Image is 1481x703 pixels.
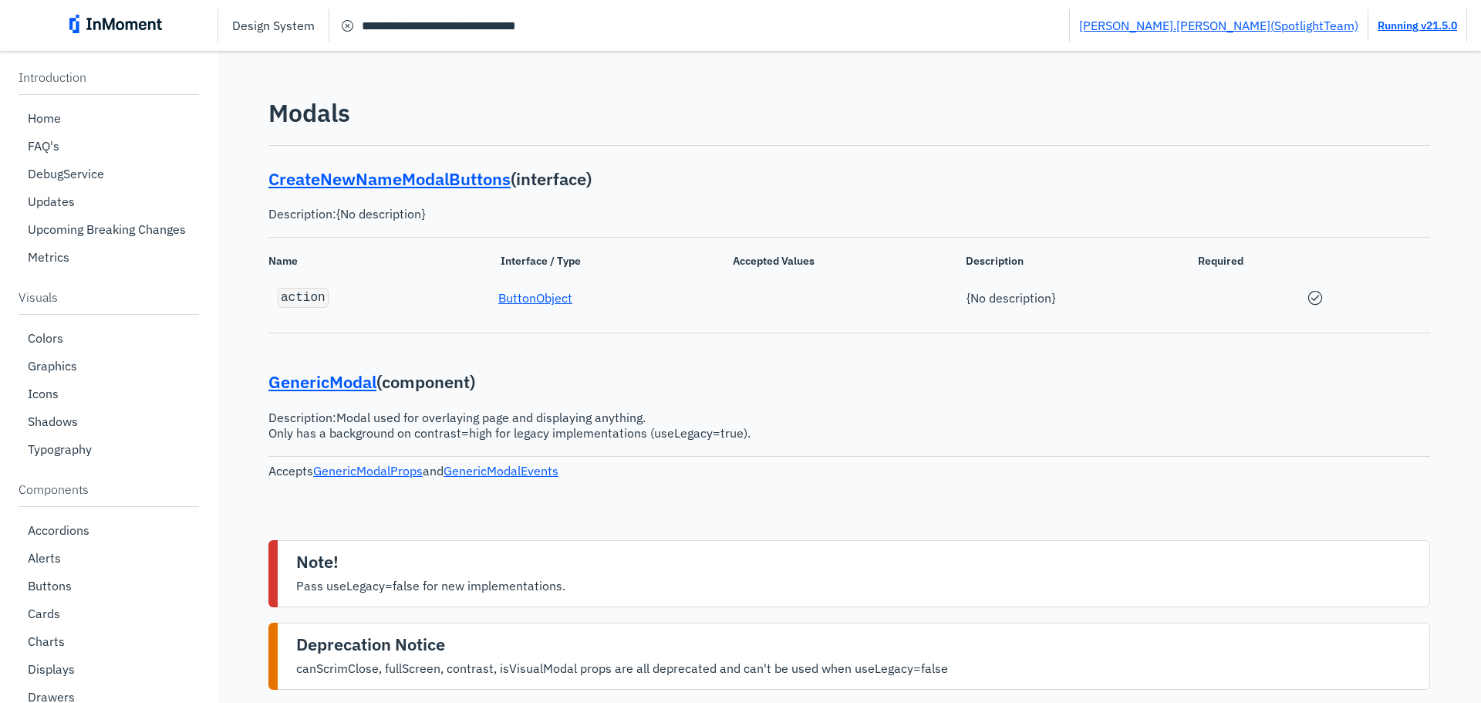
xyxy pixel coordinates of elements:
pre: Description: Modal used for overlaying page and displaying anything. Only has a background on con... [268,410,1430,441]
code: action [281,291,326,305]
div: cancel icon [339,16,357,35]
p: Typography [28,441,92,457]
p: Metrics [28,249,69,265]
span: Accepted Values [733,244,965,279]
p: Note! [296,550,1411,574]
p: Graphics [28,358,77,373]
p: ( component ) [268,370,1430,394]
p: Visuals [19,289,199,305]
span: circle check icon [1304,286,1327,309]
a: [PERSON_NAME].[PERSON_NAME](SpotlightTeam) [1079,18,1358,33]
a: GenericModalEvents [444,463,558,478]
p: Cards [28,606,60,621]
p: Modals [268,97,1430,130]
p: ( interface ) [268,167,1430,191]
p: Buttons [28,578,72,593]
p: Displays [28,661,75,677]
p: Shadows [28,414,78,429]
p: Icons [28,386,59,401]
p: Colors [28,330,63,346]
p: Design System [232,18,315,33]
pre: Description: {No description} [268,206,1430,221]
div: Accepts and [268,463,1430,478]
input: Search [329,12,1069,39]
a: ButtonObject [498,290,572,306]
p: Charts [28,634,65,649]
span: Interface / Type [501,244,733,279]
p: Updates [28,194,75,209]
span: Description [966,244,1198,279]
a: GenericModalProps [313,463,423,478]
a: Running v21.5.0 [1378,19,1457,32]
p: Pass useLegacy=false for new implementations. [296,576,1411,595]
a: GenericModal [268,370,376,393]
span: Required [1198,244,1430,279]
p: Upcoming Breaking Changes [28,221,186,237]
img: inmoment_main_full_color [69,15,162,33]
a: CreateNewNameModalButtons [268,167,511,190]
p: canScrimClose, fullScreen, contrast, isVisualModal props are all deprecated and can't be used whe... [296,659,1411,678]
p: FAQ's [28,138,59,154]
span: Name [268,244,501,279]
p: Components [19,482,199,497]
p: DebugService [28,166,104,181]
p: Alerts [28,550,61,566]
span: cancel circle icon [339,16,357,35]
span: {No description} [967,290,1055,306]
p: Accordions [28,522,89,538]
p: Home [28,110,61,126]
p: Deprecation Notice [296,633,1411,657]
